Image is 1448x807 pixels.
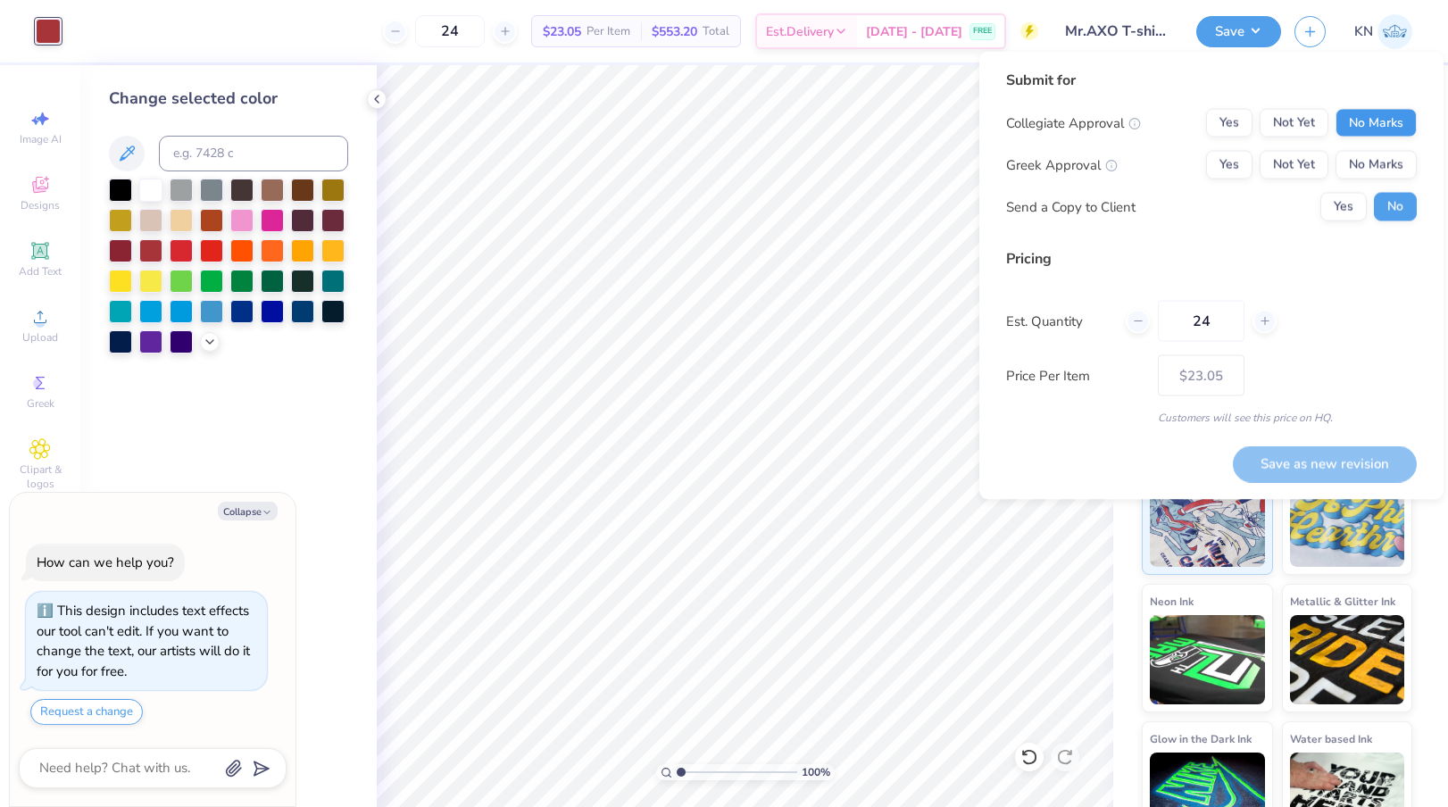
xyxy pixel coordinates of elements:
[1290,615,1405,704] img: Metallic & Glitter Ink
[20,132,62,146] span: Image AI
[1006,196,1136,217] div: Send a Copy to Client
[1290,729,1372,748] span: Water based Ink
[543,22,581,41] span: $23.05
[1006,154,1118,175] div: Greek Approval
[21,198,60,212] span: Designs
[1150,729,1252,748] span: Glow in the Dark Ink
[1150,615,1265,704] img: Neon Ink
[159,136,348,171] input: e.g. 7428 c
[1006,70,1417,91] div: Submit for
[37,553,174,571] div: How can we help you?
[652,22,697,41] span: $553.20
[1290,592,1395,611] span: Metallic & Glitter Ink
[802,764,830,780] span: 100 %
[1150,478,1265,567] img: Standard
[1260,109,1328,137] button: Not Yet
[1196,16,1281,47] button: Save
[30,699,143,725] button: Request a change
[1158,301,1244,342] input: – –
[1052,13,1183,49] input: Untitled Design
[1006,410,1417,426] div: Customers will see this price on HQ.
[1206,109,1252,137] button: Yes
[9,462,71,491] span: Clipart & logos
[415,15,485,47] input: – –
[1206,151,1252,179] button: Yes
[1377,14,1412,49] img: Kayleigh Nario
[19,264,62,279] span: Add Text
[1260,151,1328,179] button: Not Yet
[1354,14,1412,49] a: KN
[1006,311,1112,331] label: Est. Quantity
[587,22,630,41] span: Per Item
[1320,193,1367,221] button: Yes
[22,330,58,345] span: Upload
[703,22,729,41] span: Total
[1336,109,1417,137] button: No Marks
[1006,112,1141,133] div: Collegiate Approval
[866,22,962,41] span: [DATE] - [DATE]
[1150,592,1194,611] span: Neon Ink
[218,502,278,520] button: Collapse
[766,22,834,41] span: Est. Delivery
[1374,193,1417,221] button: No
[109,87,348,111] div: Change selected color
[1290,478,1405,567] img: Puff Ink
[1354,21,1373,42] span: KN
[1006,365,1144,386] label: Price Per Item
[27,396,54,411] span: Greek
[37,602,250,680] div: This design includes text effects our tool can't edit. If you want to change the text, our artist...
[973,25,992,37] span: FREE
[1006,248,1417,270] div: Pricing
[1336,151,1417,179] button: No Marks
